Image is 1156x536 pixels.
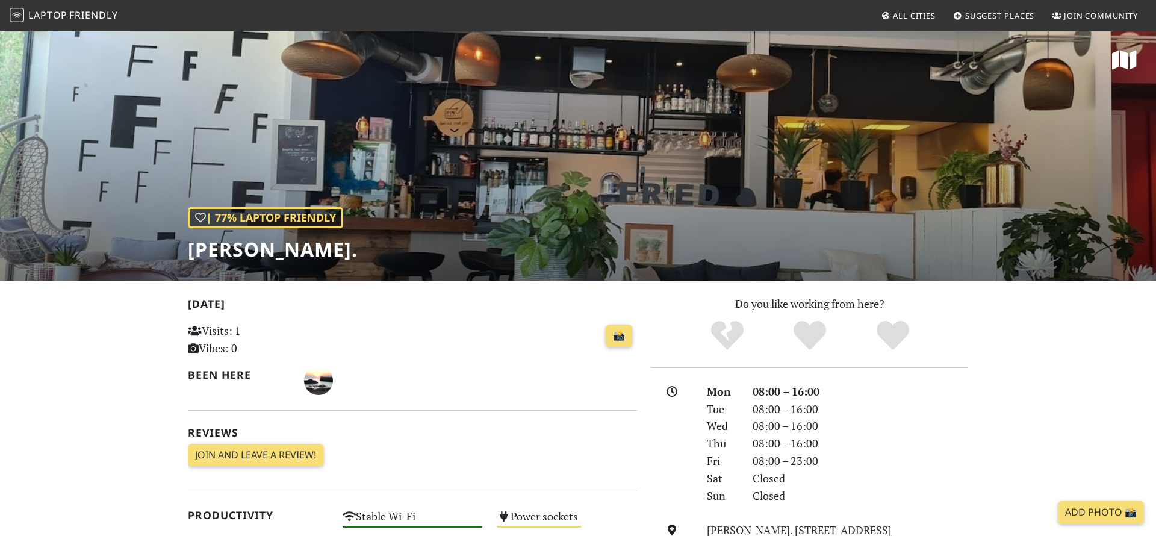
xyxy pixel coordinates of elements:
[700,435,745,452] div: Thu
[188,509,328,522] h2: Productivity
[188,298,637,315] h2: [DATE]
[745,487,975,505] div: Closed
[700,400,745,418] div: Tue
[700,470,745,487] div: Sat
[606,325,632,347] a: 📸
[69,8,117,22] span: Friendly
[893,10,936,21] span: All Cities
[700,487,745,505] div: Sun
[745,400,975,418] div: 08:00 – 16:00
[1064,10,1138,21] span: Join Community
[188,369,290,381] h2: Been here
[651,295,968,313] p: Do you like working from here?
[700,383,745,400] div: Mon
[686,319,769,352] div: No
[28,8,67,22] span: Laptop
[948,5,1040,26] a: Suggest Places
[1047,5,1143,26] a: Join Community
[10,8,24,22] img: LaptopFriendly
[876,5,940,26] a: All Cities
[188,207,343,228] div: | 77% Laptop Friendly
[188,426,637,439] h2: Reviews
[745,417,975,435] div: 08:00 – 16:00
[745,470,975,487] div: Closed
[745,435,975,452] div: 08:00 – 16:00
[1058,501,1144,524] a: Add Photo 📸
[188,238,358,261] h1: [PERSON_NAME].
[745,452,975,470] div: 08:00 – 23:00
[188,322,328,357] p: Visits: 1 Vibes: 0
[745,383,975,400] div: 08:00 – 16:00
[188,444,323,467] a: Join and leave a review!
[10,5,118,26] a: LaptopFriendly LaptopFriendly
[965,10,1035,21] span: Suggest Places
[304,372,333,387] span: Nuno
[700,452,745,470] div: Fri
[700,417,745,435] div: Wed
[768,319,851,352] div: Yes
[304,366,333,395] img: 3143-nuno.jpg
[851,319,934,352] div: Definitely!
